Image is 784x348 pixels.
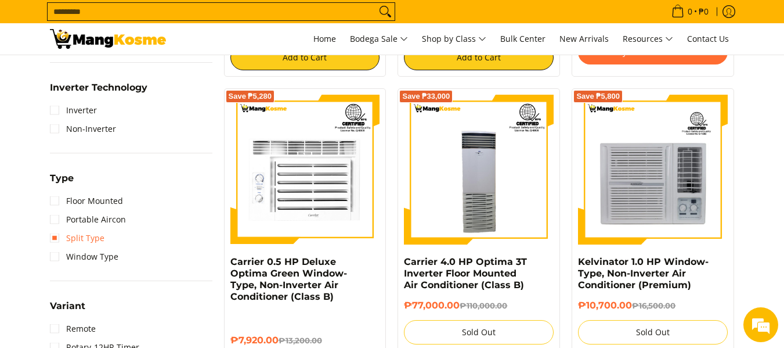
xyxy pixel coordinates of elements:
button: Search [376,3,395,20]
a: Shop by Class [416,23,492,55]
summary: Open [50,174,74,192]
h6: ₱7,920.00 [230,335,380,346]
img: Carrier 0.5 HP Deluxe Optima Green Window-Type, Non-Inverter Air Conditioner (Class B) [230,95,380,245]
button: Sold Out [578,320,728,345]
span: 0 [686,8,694,16]
nav: Main Menu [178,23,735,55]
a: Split Type [50,229,104,247]
a: Carrier 4.0 HP Optima 3T Inverter Floor Mounted Air Conditioner (Class B) [404,256,527,290]
del: ₱13,200.00 [279,336,322,345]
img: Bodega Sale Aircon l Mang Kosme: Home Appliances Warehouse Sale | Page 3 [50,29,166,49]
a: New Arrivals [554,23,615,55]
span: • [668,5,712,18]
button: Sold Out [404,320,554,345]
a: Resources [617,23,679,55]
a: Bodega Sale [344,23,414,55]
span: Inverter Technology [50,83,147,92]
a: Inverter [50,101,97,120]
button: Add to Cart [230,45,380,70]
a: Remote [50,320,96,338]
a: Home [308,23,342,55]
span: Resources [623,32,673,46]
summary: Open [50,302,85,320]
span: Save ₱5,280 [229,93,272,100]
span: Contact Us [687,33,729,44]
span: Bulk Center [500,33,545,44]
span: Home [313,33,336,44]
img: Kelvinator 1.0 HP Window-Type, Non-Inverter Air Conditioner (Premium) [578,95,728,245]
span: Save ₱33,000 [402,93,450,100]
h6: ₱77,000.00 [404,300,554,311]
a: Non-Inverter [50,120,116,138]
span: Save ₱5,800 [576,93,620,100]
a: Bulk Center [494,23,551,55]
h6: ₱10,700.00 [578,300,728,311]
a: Contact Us [681,23,735,55]
span: Variant [50,302,85,311]
span: Shop by Class [422,32,486,46]
span: Type [50,174,74,183]
del: ₱110,000.00 [460,301,507,310]
a: Carrier 0.5 HP Deluxe Optima Green Window-Type, Non-Inverter Air Conditioner (Class B) [230,256,347,302]
button: Add to Cart [404,45,554,70]
a: Portable Aircon [50,210,126,229]
span: Bodega Sale [350,32,408,46]
span: New Arrivals [559,33,609,44]
a: Window Type [50,247,118,266]
img: Carrier 4.0 HP Optima 3T Inverter Floor Mounted Air Conditioner (Class B) [404,95,554,245]
summary: Open [50,83,147,101]
a: Kelvinator 1.0 HP Window-Type, Non-Inverter Air Conditioner (Premium) [578,256,709,290]
span: ₱0 [697,8,710,16]
a: Floor Mounted [50,192,123,210]
del: ₱16,500.00 [632,301,675,310]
